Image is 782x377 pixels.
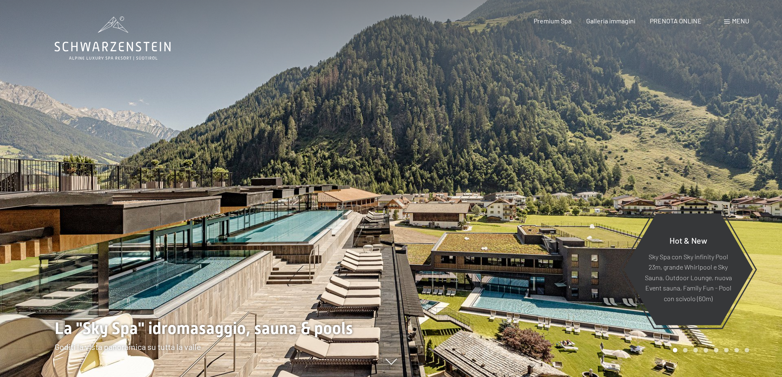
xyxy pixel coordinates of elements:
div: Carousel Page 2 [683,348,688,352]
div: Carousel Page 1 (Current Slide) [673,348,677,352]
span: Menu [732,17,749,25]
div: Carousel Page 7 [734,348,739,352]
div: Carousel Pagination [670,348,749,352]
a: Galleria immagini [586,17,635,25]
span: Hot & New [670,235,707,245]
div: Carousel Page 4 [704,348,708,352]
div: Carousel Page 8 [745,348,749,352]
a: Premium Spa [534,17,571,25]
a: PRENOTA ONLINE [650,17,702,25]
p: Sky Spa con Sky infinity Pool 23m, grande Whirlpool e Sky Sauna, Outdoor Lounge, nuova Event saun... [644,251,733,304]
div: Carousel Page 6 [724,348,729,352]
a: Hot & New Sky Spa con Sky infinity Pool 23m, grande Whirlpool e Sky Sauna, Outdoor Lounge, nuova ... [623,213,753,326]
div: Carousel Page 3 [693,348,698,352]
div: Carousel Page 5 [714,348,718,352]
